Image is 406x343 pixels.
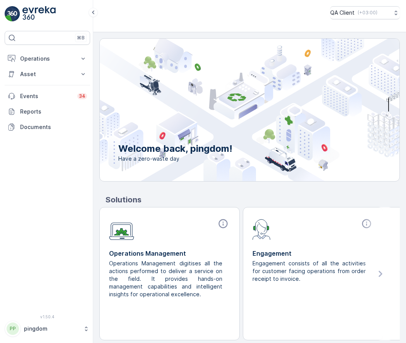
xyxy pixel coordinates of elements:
button: Operations [5,51,90,66]
p: Operations [20,55,75,63]
img: module-icon [109,218,134,240]
p: Events [20,92,73,100]
p: Asset [20,70,75,78]
p: Operations Management digitises all the actions performed to deliver a service on the field. It p... [109,260,224,298]
p: Welcome back, pingdom! [118,143,232,155]
img: city illustration [65,39,399,181]
p: Engagement consists of all the activities for customer facing operations from order receipt to in... [252,260,367,283]
p: Operations Management [109,249,230,258]
img: logo [5,6,20,22]
div: PP [7,323,19,335]
p: pingdom [24,325,79,333]
p: ⌘B [77,35,85,41]
p: Documents [20,123,87,131]
a: Events34 [5,88,90,104]
p: QA Client [330,9,355,17]
img: logo_light-DOdMpM7g.png [22,6,56,22]
p: Solutions [106,194,400,205]
p: Engagement [252,249,374,258]
p: ( +03:00 ) [358,10,377,16]
span: v 1.50.4 [5,314,90,319]
p: Reports [20,108,87,115]
span: Have a zero-waste day [118,155,232,163]
p: 34 [79,93,85,99]
a: Reports [5,104,90,119]
button: PPpingdom [5,321,90,337]
a: Documents [5,119,90,135]
button: Asset [5,66,90,82]
img: module-icon [252,218,271,240]
button: QA Client(+03:00) [330,6,400,19]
